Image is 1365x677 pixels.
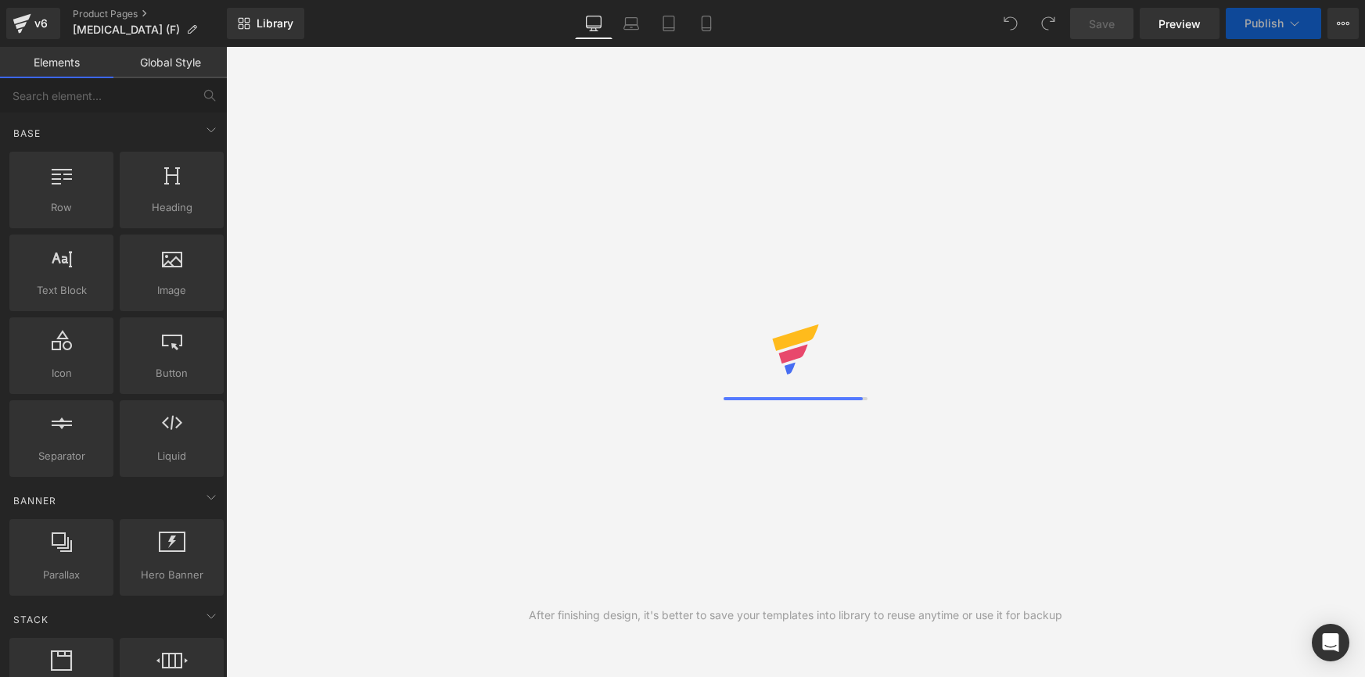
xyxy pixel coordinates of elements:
span: Text Block [14,282,109,299]
div: v6 [31,13,51,34]
div: After finishing design, it's better to save your templates into library to reuse anytime or use i... [529,607,1062,624]
button: Redo [1033,8,1064,39]
a: v6 [6,8,60,39]
span: Liquid [124,448,219,464]
button: Undo [995,8,1026,39]
a: Product Pages [73,8,227,20]
span: Separator [14,448,109,464]
div: Open Intercom Messenger [1312,624,1349,661]
a: Laptop [612,8,650,39]
span: [MEDICAL_DATA] (F) [73,23,180,36]
button: Publish [1226,8,1321,39]
button: More [1327,8,1359,39]
span: Preview [1158,16,1201,32]
span: Button [124,365,219,381]
span: Base [12,126,42,141]
a: Desktop [575,8,612,39]
span: Banner [12,493,58,508]
a: Global Style [113,47,227,78]
span: Row [14,199,109,216]
a: Preview [1140,8,1220,39]
span: Library [257,16,293,30]
span: Image [124,282,219,299]
span: Icon [14,365,109,381]
a: Tablet [650,8,688,39]
span: Parallax [14,567,109,583]
span: Hero Banner [124,567,219,583]
span: Save [1089,16,1115,32]
a: Mobile [688,8,725,39]
span: Publish [1245,17,1284,30]
span: Heading [124,199,219,216]
span: Stack [12,612,50,627]
a: New Library [227,8,304,39]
